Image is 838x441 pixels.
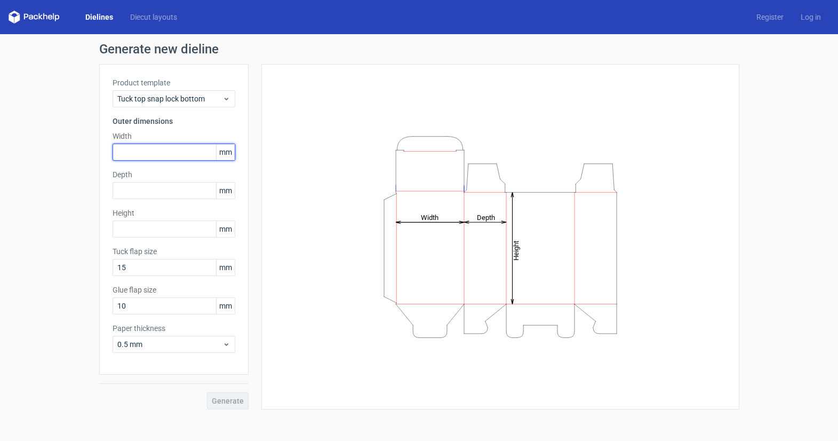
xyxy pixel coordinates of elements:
span: 0.5 mm [117,339,222,350]
h1: Generate new dieline [99,43,739,56]
a: Dielines [77,12,122,22]
tspan: Height [512,240,520,260]
span: Tuck top snap lock bottom [117,93,222,104]
span: mm [216,259,235,275]
label: Width [113,131,235,141]
h3: Outer dimensions [113,116,235,127]
a: Register [748,12,792,22]
span: mm [216,183,235,199]
label: Paper thickness [113,323,235,334]
tspan: Depth [477,213,495,221]
span: mm [216,144,235,160]
tspan: Width [420,213,438,221]
span: mm [216,298,235,314]
label: Product template [113,77,235,88]
a: Diecut layouts [122,12,186,22]
label: Tuck flap size [113,246,235,257]
label: Depth [113,169,235,180]
a: Log in [792,12,829,22]
label: Glue flap size [113,285,235,295]
label: Height [113,208,235,218]
span: mm [216,221,235,237]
